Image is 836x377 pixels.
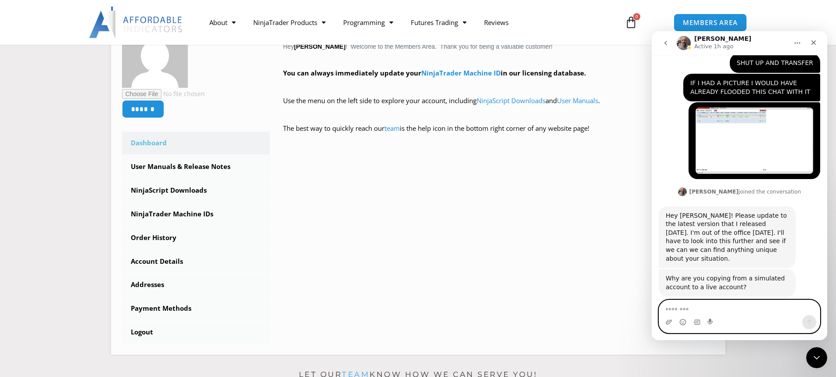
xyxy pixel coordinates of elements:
[201,12,244,32] a: About
[633,13,640,20] span: 0
[122,132,270,344] nav: Account pages
[122,132,270,154] a: Dashboard
[334,12,402,32] a: Programming
[122,321,270,344] a: Logout
[122,203,270,226] a: NinjaTrader Machine IDs
[421,68,501,77] a: NinjaTrader Machine ID
[283,95,714,119] p: Use the menu on the left side to explore your account, including and .
[475,12,517,32] a: Reviews
[201,12,615,32] nav: Menu
[122,179,270,202] a: NinjaScript Downloads
[89,7,183,38] img: LogoAI | Affordable Indicators – NinjaTrader
[122,297,270,320] a: Payment Methods
[122,226,270,249] a: Order History
[122,155,270,178] a: User Manuals & Release Notes
[283,68,586,77] strong: You can always immediately update your in our licensing database.
[283,122,714,147] p: The best way to quickly reach our is the help icon in the bottom right corner of any website page!
[122,22,188,88] img: ed79fb1c5d3f5faa3975d256ebdfae8f55119ebec03d871c2ce38d5c4593867d
[612,10,650,35] a: 0
[674,14,747,32] a: MEMBERS AREA
[122,250,270,273] a: Account Details
[477,96,545,105] a: NinjaScript Downloads
[652,31,827,340] iframe: Intercom live chat
[283,25,714,147] div: Hey ! Welcome to the Members Area. Thank you for being a valuable customer!
[294,43,345,50] strong: [PERSON_NAME]
[402,12,475,32] a: Futures Trading
[244,12,334,32] a: NinjaTrader Products
[683,19,738,26] span: MEMBERS AREA
[384,124,400,133] a: team
[122,273,270,296] a: Addresses
[557,96,598,105] a: User Manuals
[806,347,827,368] iframe: Intercom live chat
